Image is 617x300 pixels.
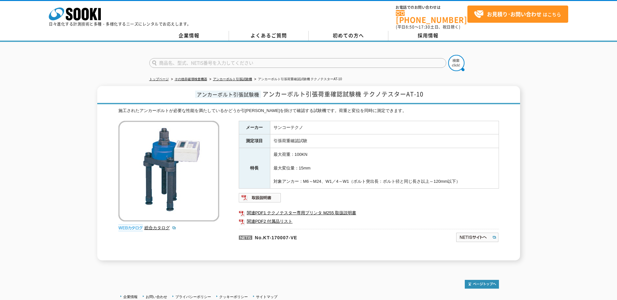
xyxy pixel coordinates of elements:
[219,295,248,299] a: クッキーポリシー
[487,10,542,18] strong: お見積り･お問い合わせ
[239,148,270,189] th: 特長
[270,148,499,189] td: 最大荷重：100KN 最大変位量：15mm 対象アンカー：M6～M24、W1／4～W1（ボルト突出長：ボルト径と同じ長さ以上～120mm以下）
[465,280,499,289] img: トップページへ
[146,295,167,299] a: お問い合わせ
[144,225,176,230] a: 総合カタログ
[175,295,211,299] a: プライバシーポリシー
[149,31,229,41] a: 企業情報
[406,24,415,30] span: 8:50
[456,232,499,243] img: NETISサイトへ
[239,197,281,202] a: 取扱説明書
[49,22,191,26] p: 日々進化する計測技術と多種・多様化するニーズにレンタルでお応えします。
[262,90,423,98] span: アンカーボルト引張荷重確認試験機 テクノテスターAT-10
[118,107,499,114] div: 施工されたアンカーボルトが必要な性能を満たしているかどうか引[PERSON_NAME]を掛けて確認する試験機です。荷重と変位を同時に測定できます。
[149,77,169,81] a: トップページ
[253,76,342,83] li: アンカーボルト引張荷重確認試験機 テクノテスターAT-10
[118,225,143,231] img: webカタログ
[388,31,468,41] a: 採用情報
[333,32,364,39] span: 初めての方へ
[448,55,464,71] img: btn_search.png
[123,295,138,299] a: 企業情報
[396,24,460,30] span: (平日 ～ 土日、祝日除く)
[270,134,499,148] td: 引張荷重確認試験
[118,121,219,221] img: アンカーボルト引張荷重確認試験機 テクノテスターAT-10
[239,193,281,203] img: 取扱説明書
[396,6,467,9] span: お電話でのお問い合わせは
[419,24,430,30] span: 17:30
[213,77,252,81] a: アンカーボルト引張試験機
[396,10,467,23] a: [PHONE_NUMBER]
[467,6,568,23] a: お見積り･お問い合わせはこちら
[239,217,499,226] a: 関連PDF2 付属品リスト
[175,77,207,81] a: その他非破壊検査機器
[256,295,277,299] a: サイトマップ
[149,58,446,68] input: 商品名、型式、NETIS番号を入力してください
[474,9,561,19] span: はこちら
[239,134,270,148] th: 測定項目
[239,121,270,134] th: メーカー
[309,31,388,41] a: 初めての方へ
[270,121,499,134] td: サンコーテクノ
[239,229,393,244] p: No.KT-170007-VE
[239,209,499,217] a: 関連PDF1 テクノテスター専用プリンタ M255 取扱説明書
[195,91,261,98] span: アンカーボルト引張試験機
[229,31,309,41] a: よくあるご質問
